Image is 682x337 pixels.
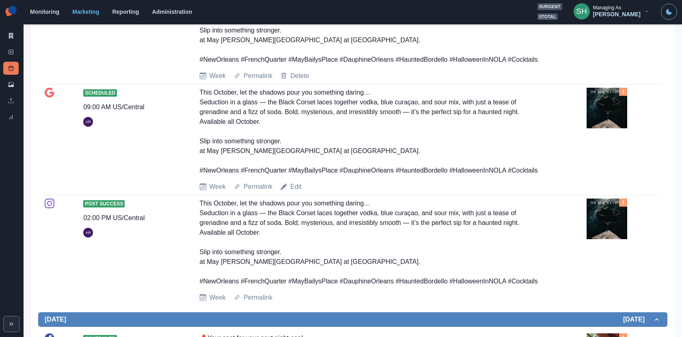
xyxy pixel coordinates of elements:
img: zzi6wijegs2k5ljczlls [587,88,627,128]
div: Total Media Attached [619,88,627,96]
a: Week [209,182,226,192]
a: Post Schedule [3,62,19,75]
a: Monitoring [30,9,59,15]
button: Toggle Mode [661,4,677,20]
button: Managing As[PERSON_NAME] [567,3,656,19]
a: Permalink [244,71,272,81]
span: 0 total [537,13,558,20]
button: [DATE][DATE] [38,312,667,327]
a: Marketing Summary [3,29,19,42]
img: zzi6wijegs2k5ljczlls [587,199,627,239]
span: Post Success [83,200,125,207]
a: Week [209,71,226,81]
a: Permalink [244,182,272,192]
div: This October, let the shadows pour you something daring… Seduction in a glass — the Black Corset ... [200,199,545,286]
span: Scheduled [83,89,117,97]
a: Edit [290,182,302,192]
a: Review Summary [3,110,19,123]
h2: [DATE] [623,315,653,323]
div: Sara Haas [576,2,587,21]
a: Uploads [3,94,19,107]
div: 02:00 PM US/Central [83,213,145,223]
a: Reporting [112,9,139,15]
div: Total Media Attached [619,199,627,207]
a: Delete [290,71,309,81]
a: Permalink [244,293,272,302]
a: Administration [152,9,192,15]
span: 0 urgent [537,3,562,10]
div: [PERSON_NAME] [593,11,641,18]
a: Week [209,293,226,302]
div: Amanda Ruth [86,228,91,238]
div: 09:00 AM US/Central [83,102,144,112]
a: Marketing [72,9,99,15]
div: Managing As [593,5,621,11]
h2: [DATE] [45,315,66,323]
button: Expand [3,316,19,332]
div: Amanda Ruth [86,117,91,127]
a: New Post [3,45,19,58]
div: This October, let the shadows pour you something daring… Seduction in a glass — the Black Corset ... [200,88,545,175]
a: Media Library [3,78,19,91]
